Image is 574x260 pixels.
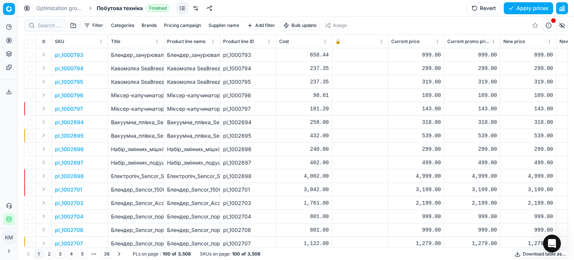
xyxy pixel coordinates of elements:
[503,105,553,113] div: 143.00
[504,2,553,14] button: Apply prices
[97,4,170,12] span: Побутова технікаFinished
[503,159,553,166] div: 499.00
[167,92,217,99] div: Міксер-капучинатор_SeaBreeze_SB-095_рожевий_(95)
[279,105,329,113] div: 101.20
[55,213,83,220] p: pl_1002704
[39,131,48,140] button: Expand
[24,249,124,259] nav: pagination
[133,251,158,257] span: PLs on page
[244,21,278,30] button: Add filter
[223,226,273,234] div: pl_1002706
[335,39,341,45] span: 🔒
[167,78,217,86] div: Кавомолка SeaBreeze SB-081_чорно-біла_(81)
[167,213,217,220] div: Блендер_Sencor_портативний_для_смузі_150_Вт_біло-зелений_(SBL131GR)
[503,240,553,247] div: 1,279.00
[223,51,273,59] div: pl_1000793
[279,240,329,247] div: 1,122.00
[39,50,48,59] button: Expand
[55,199,83,207] button: pl_1002703
[39,171,48,180] button: Expand
[223,213,273,220] div: pl_1002704
[503,132,553,140] div: 539.00
[133,251,191,257] div: :
[223,172,273,180] div: pl_1002698
[241,251,246,257] strong: of
[503,186,553,193] div: 3,199.00
[232,251,240,257] strong: 100
[167,199,217,207] div: Блендер_Sencor_Accu_technology_білий_(SHB9000WH)
[447,132,497,140] div: 539.00
[78,250,87,259] button: 5
[247,251,260,257] strong: 3,508
[55,226,83,234] button: pl_1002706
[503,172,553,180] div: 4,999.00
[223,39,254,45] span: Product line ID
[161,21,204,30] button: Pricing campaign
[503,199,553,207] div: 2,199.00
[223,78,273,86] div: pl_1000795
[111,213,161,220] p: Блендер_Sencor_портативний_для_смузі_150_Вт_біло-зелений_(SBL131GR)
[200,251,231,257] span: SKUs on page :
[39,104,48,113] button: Expand
[391,119,441,126] div: 318.00
[55,240,83,247] p: pl_1002707
[167,39,206,45] span: Product line name
[279,51,329,59] div: 658.44
[447,172,497,180] div: 4,999.00
[39,158,48,167] button: Expand
[36,4,84,12] a: Optimization groups
[55,119,84,126] button: pl_1002694
[447,240,497,247] div: 1,279.00
[279,92,329,99] div: 98.61
[503,51,553,59] div: 899.00
[279,186,329,193] div: 3,042.00
[39,239,48,248] button: Expand
[39,91,48,100] button: Expand
[279,226,329,234] div: 801.00
[391,226,441,234] div: 999.00
[55,65,83,72] button: pl_1000794
[39,225,48,234] button: Expand
[139,21,160,30] button: Brands
[391,172,441,180] div: 4,999.00
[55,250,65,259] button: 3
[111,226,161,234] p: Блендер_Sencor_портативний_для_смузі_150_Вт_біло-червоний_(SBL134RD)
[55,146,84,153] button: pl_1002696
[39,64,48,73] button: Expand
[167,240,217,247] div: Блендер_Sencor_портативний_для_смузі_50_Вт_біло-сірий_(SBL150WH)
[223,132,273,140] div: pl_1002695
[3,232,15,244] button: КM
[543,235,561,253] iframe: Intercom live chat
[391,51,441,59] div: 899.00
[111,39,120,45] span: Title
[167,119,217,126] div: Вакуумна_плівка_Sencor_3_рулони_20_x_30_см_(SVX300CL)
[447,105,497,113] div: 143.00
[111,199,161,207] p: Блендер_Sencor_Accu_technology_білий_(SHB9000WH)
[111,146,161,153] p: Набір_змінних_мішків_Sencor_SRX0031_для_робота-пилососа_SRV6485BK_5_шт_(SRX0031)
[39,37,48,46] button: Expand all
[111,105,161,113] p: Міксер-капучинатор_SeaBreeze_SB-096_рожевий_(96)
[447,65,497,72] div: 299.00
[447,78,497,86] div: 319.00
[178,251,191,257] strong: 3,508
[111,78,161,86] p: Кавомолка SeaBreeze SB-081_чорно-біла_(81)
[55,78,83,86] button: pl_1000795
[447,119,497,126] div: 318.00
[503,39,525,45] span: New price
[447,92,497,99] div: 109.00
[223,186,273,193] div: pl_1002701
[503,119,553,126] div: 318.00
[223,240,273,247] div: pl_1002707
[108,21,137,30] button: Categories
[391,159,441,166] div: 499.00
[223,199,273,207] div: pl_1002703
[167,146,217,153] div: Набір_змінних_мішків_Sencor_SRX0031_для_робота-пилососа_SRV6485BK_5_шт_(SRX0031)
[391,199,441,207] div: 2,199.00
[279,132,329,140] div: 432.00
[39,198,48,207] button: Expand
[391,186,441,193] div: 3,199.00
[223,146,273,153] div: pl_1002696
